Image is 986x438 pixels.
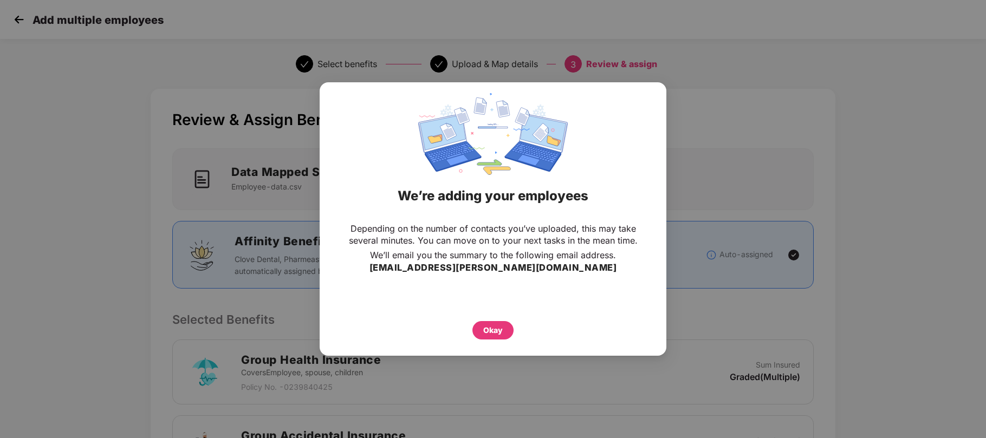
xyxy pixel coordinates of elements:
img: svg+xml;base64,PHN2ZyBpZD0iRGF0YV9zeW5jaW5nIiB4bWxucz0iaHR0cDovL3d3dy53My5vcmcvMjAwMC9zdmciIHdpZH... [418,93,568,175]
p: We’ll email you the summary to the following email address. [370,249,616,261]
p: Depending on the number of contacts you’ve uploaded, this may take several minutes. You can move ... [341,223,645,246]
div: Okay [483,324,503,336]
h3: [EMAIL_ADDRESS][PERSON_NAME][DOMAIN_NAME] [369,261,617,275]
div: We’re adding your employees [333,175,653,217]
